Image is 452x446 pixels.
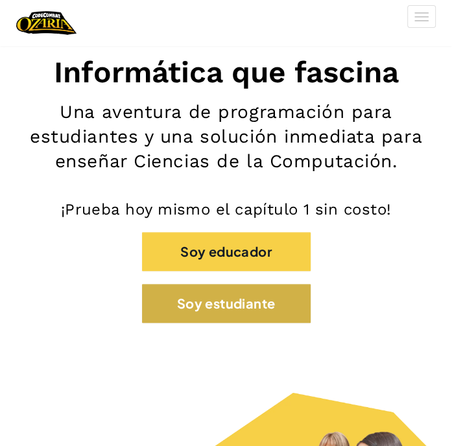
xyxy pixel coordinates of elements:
[16,10,77,36] a: Ozaria by CodeCombat logo
[142,232,311,271] button: Soy educador
[13,54,439,90] h1: Informática que fascina
[13,200,439,219] p: ¡Prueba hoy mismo el capítulo 1 sin costo!
[16,10,77,36] img: Home
[13,100,439,174] h2: Una aventura de programación para estudiantes y una solución inmediata para enseñar Ciencias de l...
[142,284,311,323] button: Soy estudiante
